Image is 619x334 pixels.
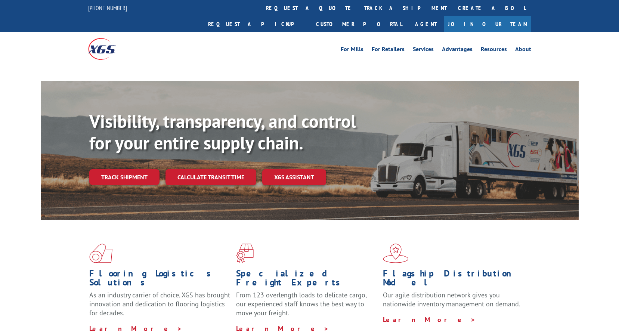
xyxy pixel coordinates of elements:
a: For Mills [341,46,363,55]
img: xgs-icon-focused-on-flooring-red [236,244,254,263]
a: [PHONE_NUMBER] [88,4,127,12]
h1: Specialized Freight Experts [236,269,377,291]
a: Calculate transit time [165,169,256,185]
a: XGS ASSISTANT [262,169,326,185]
a: Advantages [442,46,473,55]
a: Agent [408,16,444,32]
a: Learn More > [236,324,329,333]
h1: Flagship Distribution Model [383,269,524,291]
h1: Flooring Logistics Solutions [89,269,230,291]
a: Customer Portal [310,16,408,32]
a: Join Our Team [444,16,531,32]
a: Services [413,46,434,55]
a: Track shipment [89,169,160,185]
a: Learn More > [89,324,182,333]
a: Request a pickup [202,16,310,32]
img: xgs-icon-flagship-distribution-model-red [383,244,409,263]
a: Learn More > [383,315,476,324]
p: From 123 overlength loads to delicate cargo, our experienced staff knows the best way to move you... [236,291,377,324]
a: About [515,46,531,55]
span: As an industry carrier of choice, XGS has brought innovation and dedication to flooring logistics... [89,291,230,317]
a: Resources [481,46,507,55]
img: xgs-icon-total-supply-chain-intelligence-red [89,244,112,263]
b: Visibility, transparency, and control for your entire supply chain. [89,109,356,154]
a: For Retailers [372,46,405,55]
span: Our agile distribution network gives you nationwide inventory management on demand. [383,291,520,308]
